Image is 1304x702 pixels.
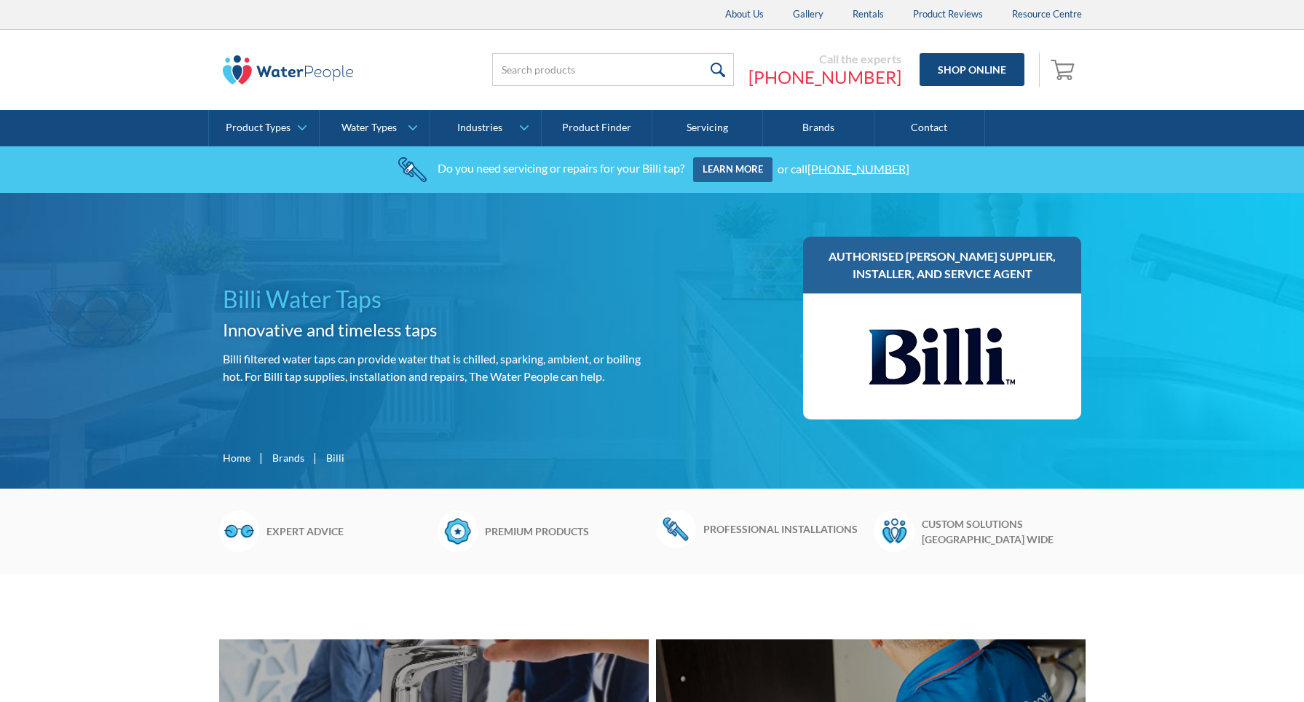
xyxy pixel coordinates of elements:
[485,524,649,539] h6: Premium products
[492,53,734,86] input: Search products
[920,53,1024,86] a: Shop Online
[457,122,502,134] div: Industries
[763,110,874,146] a: Brands
[748,66,901,88] a: [PHONE_NUMBER]
[1047,52,1082,87] a: Open empty cart
[223,317,647,343] h2: Innovative and timeless taps
[874,510,914,551] img: Waterpeople Symbol
[807,161,909,175] a: [PHONE_NUMBER]
[542,110,652,146] a: Product Finder
[266,524,430,539] h6: Expert advice
[818,248,1067,283] h3: Authorised [PERSON_NAME] supplier, installer, and service agent
[312,449,319,466] div: |
[1051,58,1078,81] img: shopping cart
[341,122,397,134] div: Water Types
[320,110,430,146] a: Water Types
[874,110,985,146] a: Contact
[226,122,291,134] div: Product Types
[272,450,304,465] a: Brands
[326,450,344,465] div: Billi
[693,157,772,182] a: Learn more
[652,110,763,146] a: Servicing
[703,521,867,537] h6: Professional installations
[223,55,354,84] img: The Water People
[209,110,319,146] a: Product Types
[438,161,684,175] div: Do you need servicing or repairs for your Billi tap?
[748,52,901,66] div: Call the experts
[438,510,478,551] img: Badge
[223,350,647,385] p: Billi filtered water taps can provide water that is chilled, sparking, ambient, or boiling hot. F...
[778,161,909,175] div: or call
[922,516,1086,547] h6: Custom solutions [GEOGRAPHIC_DATA] wide
[219,510,259,551] img: Glasses
[258,449,265,466] div: |
[430,110,540,146] a: Industries
[223,282,647,317] h1: Billi Water Taps
[869,308,1015,405] img: Billi
[656,510,696,547] img: Wrench
[223,450,250,465] a: Home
